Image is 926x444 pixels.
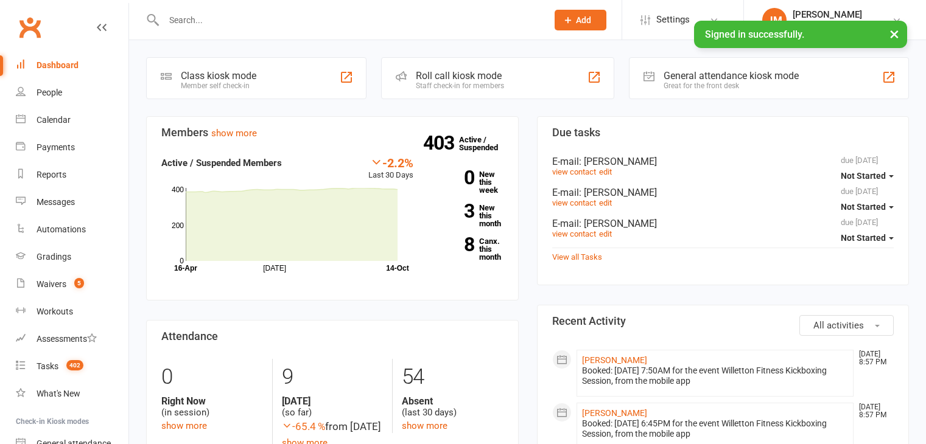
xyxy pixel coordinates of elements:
[432,235,474,254] strong: 8
[579,187,657,198] span: : [PERSON_NAME]
[853,403,893,419] time: [DATE] 8:57 PM
[432,170,503,194] a: 0New this week
[423,134,459,152] strong: 403
[579,218,657,229] span: : [PERSON_NAME]
[66,360,83,370] span: 402
[579,156,657,167] span: : [PERSON_NAME]
[762,8,787,32] div: JM
[15,12,45,43] a: Clubworx
[793,20,862,31] div: Spark Fitness
[599,198,612,207] a: edit
[555,10,606,30] button: Add
[37,307,73,316] div: Workouts
[883,21,905,47] button: ×
[552,315,894,327] h3: Recent Activity
[402,395,503,407] strong: Absent
[582,366,849,386] div: Booked: [DATE] 7:50AM for the event Willetton Fitness Kickboxing Session, from the mobile app
[16,106,128,134] a: Calendar
[37,170,66,179] div: Reports
[841,171,886,181] span: Not Started
[282,359,383,395] div: 9
[599,167,612,176] a: edit
[552,127,894,139] h3: Due tasks
[16,298,128,325] a: Workouts
[402,359,503,395] div: 54
[841,165,894,187] button: Not Started
[161,359,263,395] div: 0
[552,167,596,176] a: view contact
[432,204,503,227] a: 3New this month
[552,198,596,207] a: view contact
[416,82,504,90] div: Staff check-in for members
[368,156,413,169] div: -2.2%
[161,395,263,418] div: (in session)
[16,189,128,216] a: Messages
[582,355,647,365] a: [PERSON_NAME]
[799,315,894,336] button: All activities
[282,418,383,435] div: from [DATE]
[432,237,503,261] a: 8Canx. this month
[552,252,602,262] a: View all Tasks
[16,353,128,380] a: Tasks 402
[841,227,894,249] button: Not Started
[402,420,447,431] a: show more
[656,6,690,33] span: Settings
[599,229,612,238] a: edit
[16,216,128,243] a: Automations
[416,70,504,82] div: Roll call kiosk mode
[16,271,128,298] a: Waivers 5
[853,350,893,366] time: [DATE] 8:57 PM
[432,168,474,187] strong: 0
[582,418,849,439] div: Booked: [DATE] 6:45PM for the event Willetton Fitness Kickboxing Session, from the mobile app
[432,202,474,220] strong: 3
[37,88,62,97] div: People
[74,278,84,288] span: 5
[576,15,591,25] span: Add
[161,158,282,168] strong: Active / Suspended Members
[793,9,862,20] div: [PERSON_NAME]
[16,243,128,271] a: Gradings
[552,229,596,238] a: view contact
[161,395,263,407] strong: Right Now
[16,79,128,106] a: People
[664,82,799,90] div: Great for the front desk
[37,334,97,344] div: Assessments
[16,380,128,408] a: What's New
[841,196,894,218] button: Not Started
[841,233,886,243] span: Not Started
[161,127,503,139] h3: Members
[211,128,257,139] a: show more
[552,187,894,198] div: E-mail
[37,252,71,262] div: Gradings
[181,70,256,82] div: Class kiosk mode
[37,115,71,125] div: Calendar
[813,320,864,331] span: All activities
[160,12,539,29] input: Search...
[37,224,86,234] div: Automations
[841,202,886,212] span: Not Started
[705,29,804,40] span: Signed in successfully.
[582,408,647,418] a: [PERSON_NAME]
[37,60,79,70] div: Dashboard
[37,142,75,152] div: Payments
[161,420,207,431] a: show more
[37,197,75,207] div: Messages
[368,156,413,182] div: Last 30 Days
[16,161,128,189] a: Reports
[664,70,799,82] div: General attendance kiosk mode
[282,395,383,418] div: (so far)
[16,52,128,79] a: Dashboard
[181,82,256,90] div: Member self check-in
[282,420,325,432] span: -65.4 %
[282,395,383,407] strong: [DATE]
[37,361,58,371] div: Tasks
[37,279,66,289] div: Waivers
[37,389,80,398] div: What's New
[459,127,513,161] a: 403Active / Suspended
[552,156,894,167] div: E-mail
[16,325,128,353] a: Assessments
[552,218,894,229] div: E-mail
[402,395,503,418] div: (last 30 days)
[16,134,128,161] a: Payments
[161,330,503,342] h3: Attendance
